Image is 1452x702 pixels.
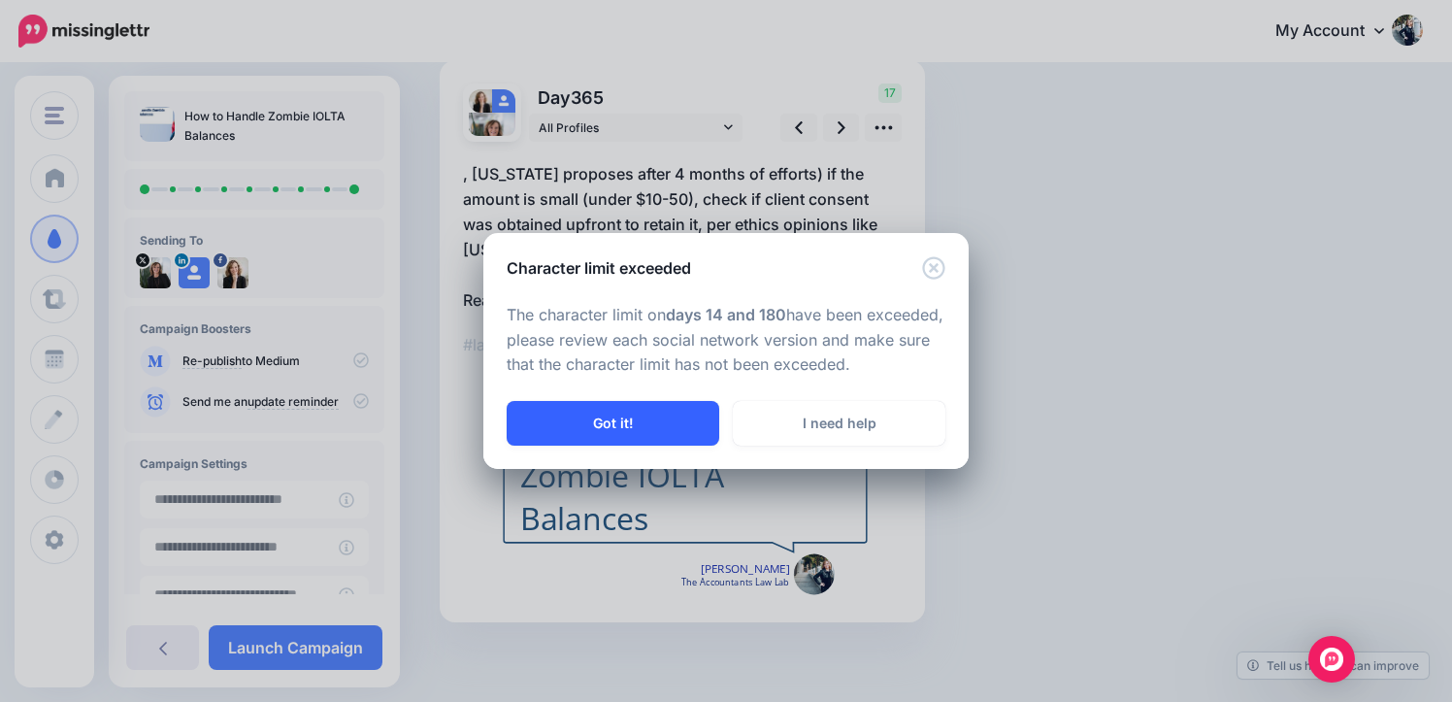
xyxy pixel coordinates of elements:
h5: Character limit exceeded [507,256,691,280]
div: Open Intercom Messenger [1308,636,1355,683]
button: Got it! [507,401,719,446]
b: days 14 and 180 [666,305,786,324]
button: Close [922,256,945,281]
p: The character limit on have been exceeded, please review each social network version and make sur... [507,303,945,379]
a: I need help [733,401,945,446]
